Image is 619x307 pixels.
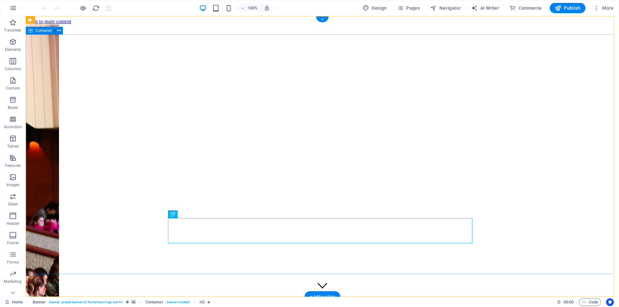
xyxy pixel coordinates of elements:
[35,29,52,33] span: Container
[5,28,21,33] p: Favorites
[7,260,19,265] p: Forms
[207,300,210,304] i: Element contains an animation
[360,3,389,13] div: Design (Ctrl+Alt+Y)
[8,202,18,207] p: Slider
[471,5,499,11] span: AI Writer
[3,3,45,8] a: Skip to main content
[92,5,100,12] i: Reload page
[79,4,87,12] button: Click here to leave preview mode and continue editing
[6,221,19,226] p: Header
[8,105,18,110] p: Boxes
[430,5,461,11] span: Navigator
[4,124,22,130] p: Accordion
[33,298,211,306] nav: breadcrumb
[557,298,574,306] h6: Session time
[564,298,574,306] span: 00 00
[509,5,542,11] span: Commerce
[247,4,258,12] h6: 100%
[6,86,20,91] p: Content
[5,163,21,168] p: Features
[92,4,100,12] button: reload
[568,300,569,304] span: :
[264,5,270,11] i: On resize automatically adjust zoom level to fit chosen device.
[7,144,19,149] p: Tables
[238,4,260,12] button: 100%
[305,291,340,302] div: + Add section
[579,298,601,306] button: Code
[316,16,329,22] div: +
[5,66,21,72] p: Columns
[48,298,123,306] span: . banner .preset-banner-v3-home-hero-logo-nav-h1
[582,298,598,306] span: Code
[395,3,422,13] button: Pages
[132,300,135,304] i: This element contains a background
[427,3,463,13] button: Navigator
[200,298,205,306] span: Click to select. Double-click to edit
[145,298,163,306] span: Click to select. Double-click to edit
[7,240,19,245] p: Footer
[591,3,616,13] button: More
[33,298,46,306] span: Click to select. Double-click to edit
[5,298,23,306] a: Click to cancel selection. Double-click to open Pages
[507,3,545,13] button: Commerce
[593,5,614,11] span: More
[555,5,580,11] span: Publish
[5,47,21,52] p: Elements
[468,3,502,13] button: AI Writer
[4,279,22,284] p: Marketing
[363,5,387,11] span: Design
[6,182,20,187] p: Images
[550,3,585,13] button: Publish
[360,3,389,13] button: Design
[126,300,129,304] i: This element is a customizable preset
[166,298,190,306] span: . banner-content
[397,5,420,11] span: Pages
[606,298,614,306] button: Usercentrics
